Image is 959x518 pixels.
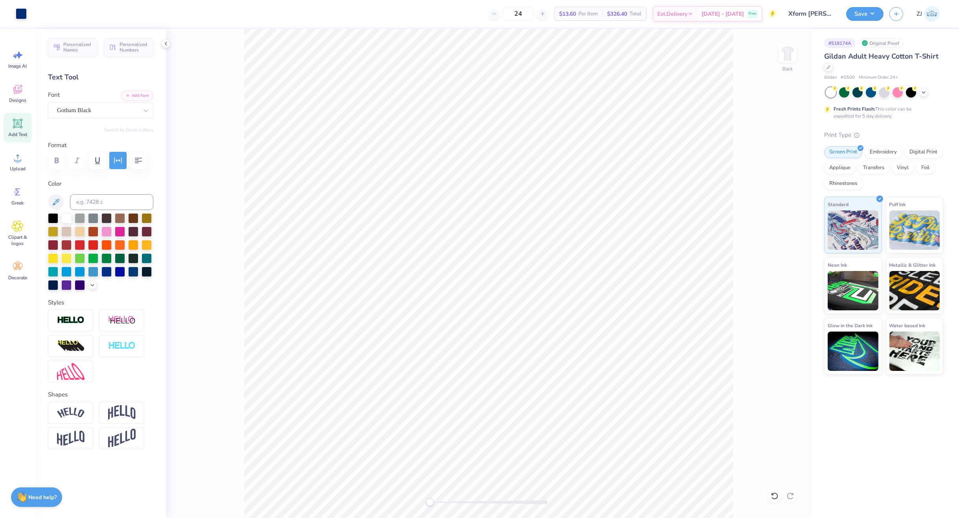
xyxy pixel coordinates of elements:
[701,10,744,18] span: [DATE] - [DATE]
[120,42,149,53] span: Personalized Numbers
[29,494,57,501] strong: Need help?
[57,431,85,446] img: Flag
[824,146,862,158] div: Screen Print
[889,200,906,208] span: Puff Ink
[63,42,92,53] span: Personalized Names
[904,146,942,158] div: Digital Print
[917,9,922,18] span: ZJ
[824,74,837,81] span: Gildan
[841,74,855,81] span: # G500
[426,498,434,506] div: Accessibility label
[630,10,641,18] span: Total
[846,7,884,21] button: Save
[780,46,795,61] img: Back
[57,363,85,380] img: Free Distort
[70,194,153,210] input: e.g. 7428 c
[782,6,840,22] input: Untitled Design
[834,106,875,112] strong: Fresh Prints Flash:
[865,146,902,158] div: Embroidery
[578,10,598,18] span: Per Item
[104,38,153,56] button: Personalized Numbers
[889,332,940,371] img: Water based Ink
[889,271,940,310] img: Metallic & Glitter Ink
[859,74,898,81] span: Minimum Order: 24 +
[108,341,136,350] img: Negative Space
[12,200,24,206] span: Greek
[108,315,136,325] img: Shadow
[889,210,940,250] img: Puff Ink
[824,162,856,174] div: Applique
[858,162,889,174] div: Transfers
[824,178,862,190] div: Rhinestones
[860,38,904,48] div: Original Proof
[828,210,878,250] img: Standard
[10,166,26,172] span: Upload
[892,162,914,174] div: Vinyl
[828,200,849,208] span: Standard
[889,321,926,330] span: Water based Ink
[48,72,153,83] div: Text Tool
[834,105,930,120] div: This color can be expedited for 5 day delivery.
[5,234,31,247] span: Clipart & logos
[824,52,939,61] span: Gildan Adult Heavy Cotton T-Shirt
[828,261,847,269] span: Neon Ink
[9,97,26,103] span: Designs
[824,38,856,48] div: # 518174A
[889,261,936,269] span: Metallic & Glitter Ink
[828,271,878,310] img: Neon Ink
[108,405,136,420] img: Arch
[824,131,943,140] div: Print Type
[657,10,687,18] span: Est. Delivery
[559,10,576,18] span: $13.60
[57,340,85,352] img: 3D Illusion
[57,316,85,325] img: Stroke
[913,6,943,22] a: ZJ
[121,90,153,101] button: Add Font
[48,298,64,307] label: Styles
[48,179,153,188] label: Color
[48,390,68,399] label: Shapes
[828,321,872,330] span: Glow in the Dark Ink
[48,90,60,100] label: Font
[503,7,534,21] input: – –
[749,11,756,17] span: Free
[9,63,27,69] span: Image AI
[48,141,153,150] label: Format
[8,131,27,138] span: Add Text
[104,127,153,133] button: Switch to Greek Letters
[48,38,97,56] button: Personalized Names
[828,332,878,371] img: Glow in the Dark Ink
[8,275,27,281] span: Decorate
[108,429,136,448] img: Rise
[57,407,85,418] img: Arc
[607,10,627,18] span: $326.40
[782,65,793,72] div: Back
[916,162,935,174] div: Foil
[924,6,940,22] img: Zhor Junavee Antocan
